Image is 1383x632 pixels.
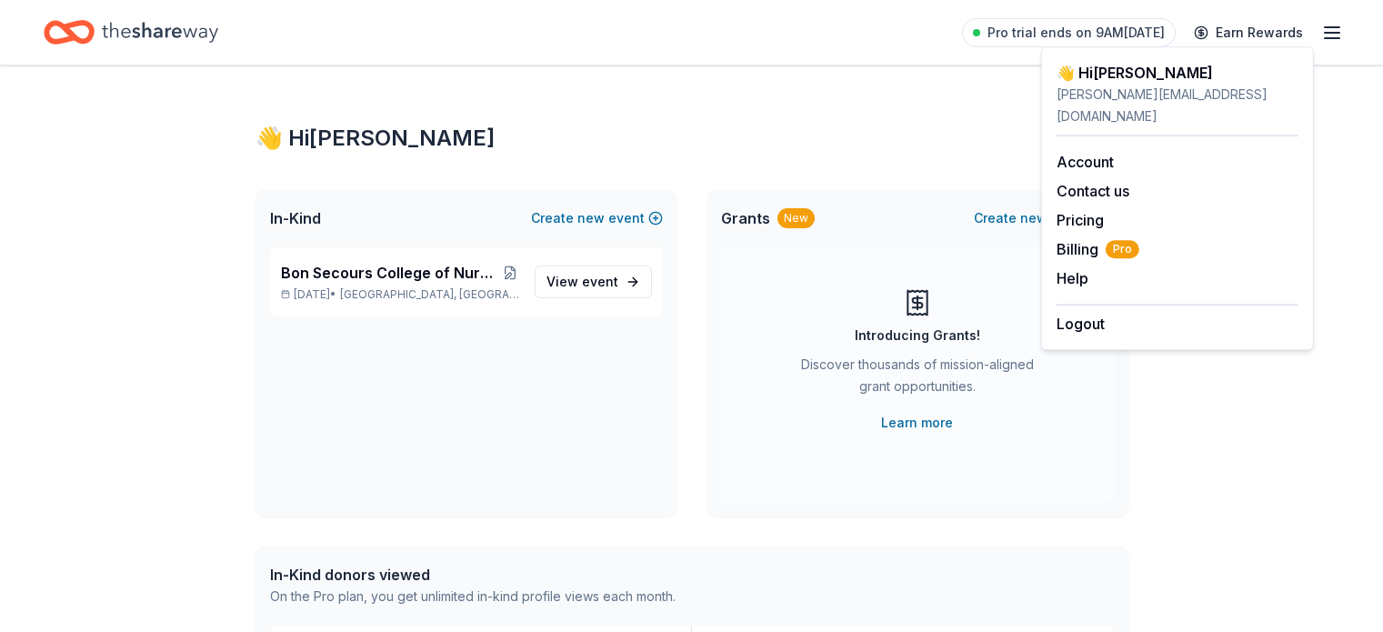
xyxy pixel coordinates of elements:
[777,208,815,228] div: New
[1057,238,1139,260] button: BillingPro
[1057,313,1105,335] button: Logout
[855,325,980,346] div: Introducing Grants!
[721,207,770,229] span: Grants
[281,262,501,284] span: Bon Secours College of Nursing Global Outreach Auction
[531,207,663,229] button: Createnewevent
[1057,84,1298,127] div: [PERSON_NAME][EMAIL_ADDRESS][DOMAIN_NAME]
[340,287,519,302] span: [GEOGRAPHIC_DATA], [GEOGRAPHIC_DATA]
[582,274,618,289] span: event
[1106,240,1139,258] span: Pro
[577,207,605,229] span: new
[974,207,1114,229] button: Createnewproject
[270,564,676,586] div: In-Kind donors viewed
[1057,180,1129,202] button: Contact us
[1057,238,1139,260] span: Billing
[987,22,1165,44] span: Pro trial ends on 9AM[DATE]
[881,412,953,434] a: Learn more
[256,124,1128,153] div: 👋 Hi [PERSON_NAME]
[281,287,520,302] p: [DATE] •
[962,18,1176,47] a: Pro trial ends on 9AM[DATE]
[44,11,218,54] a: Home
[794,354,1041,405] div: Discover thousands of mission-aligned grant opportunities.
[546,271,618,293] span: View
[1057,211,1104,229] a: Pricing
[270,207,321,229] span: In-Kind
[535,266,652,298] a: View event
[270,586,676,607] div: On the Pro plan, you get unlimited in-kind profile views each month.
[1020,207,1047,229] span: new
[1057,267,1088,289] button: Help
[1057,62,1298,84] div: 👋 Hi [PERSON_NAME]
[1183,16,1314,49] a: Earn Rewards
[1057,153,1114,171] a: Account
